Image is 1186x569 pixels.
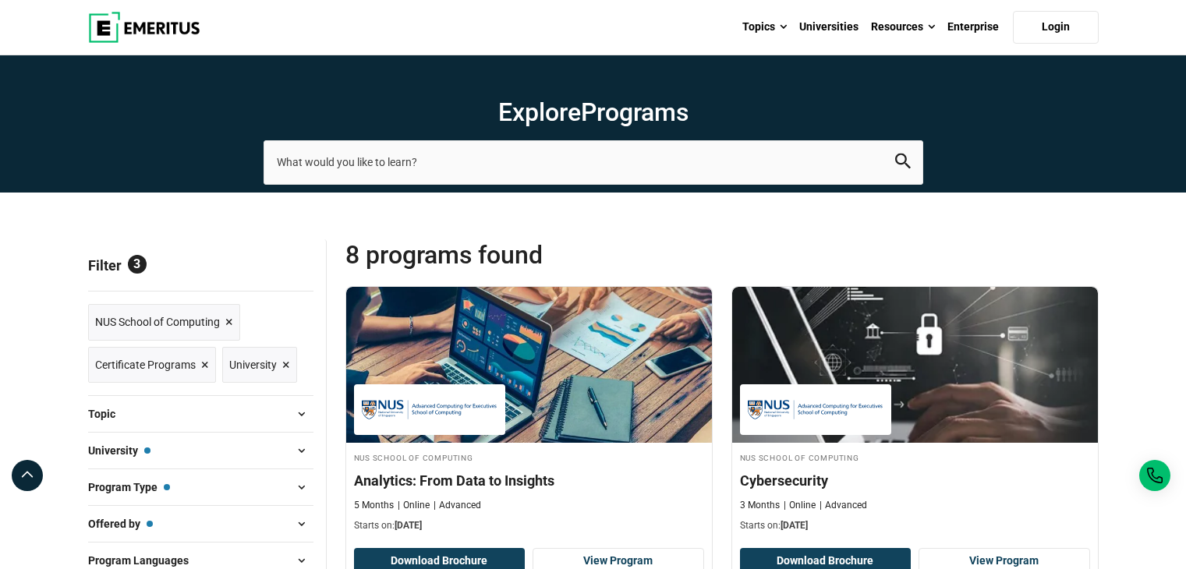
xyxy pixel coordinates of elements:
button: search [895,154,911,171]
p: 3 Months [740,499,780,512]
button: Offered by [88,512,313,535]
button: Topic [88,402,313,426]
img: NUS School of Computing [362,392,497,427]
h4: NUS School of Computing [740,451,1090,464]
span: University [229,356,277,373]
button: Program Type [88,475,313,499]
img: Analytics: From Data to Insights | Online Business Analytics Course [346,287,712,443]
span: Program Type [88,479,170,496]
img: Cybersecurity | Online Cybersecurity Course [732,287,1098,443]
a: Reset all [265,257,313,277]
p: Advanced [434,499,481,512]
span: NUS School of Computing [95,313,220,330]
img: NUS School of Computing [748,392,883,427]
h4: NUS School of Computing [354,451,704,464]
span: × [201,354,209,376]
p: Starts on: [354,519,704,532]
a: Cybersecurity Course by NUS School of Computing - September 30, 2025 NUS School of Computing NUS ... [732,287,1098,541]
a: Business Analytics Course by NUS School of Computing - September 30, 2025 NUS School of Computing... [346,287,712,541]
button: University [88,439,313,462]
span: Program Languages [88,552,201,569]
span: Certificate Programs [95,356,196,373]
p: Advanced [820,499,867,512]
a: Login [1013,11,1099,44]
a: search [895,157,911,172]
p: Online [784,499,816,512]
p: Online [398,499,430,512]
p: Starts on: [740,519,1090,532]
span: Offered by [88,515,153,532]
p: Filter [88,239,313,291]
span: Topic [88,405,128,422]
span: [DATE] [395,520,422,531]
a: Certificate Programs × [88,347,216,383]
span: Programs [581,97,689,127]
input: search-page [264,140,923,184]
span: University [88,442,150,459]
span: [DATE] [781,520,808,531]
h1: Explore [264,97,923,128]
span: × [282,354,290,376]
a: NUS School of Computing × [88,304,240,341]
span: 3 [128,255,147,274]
span: 8 Programs found [345,239,722,270]
h4: Cybersecurity [740,471,1090,490]
h4: Analytics: From Data to Insights [354,471,704,490]
a: University × [222,347,297,383]
span: × [225,311,233,334]
p: 5 Months [354,499,394,512]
